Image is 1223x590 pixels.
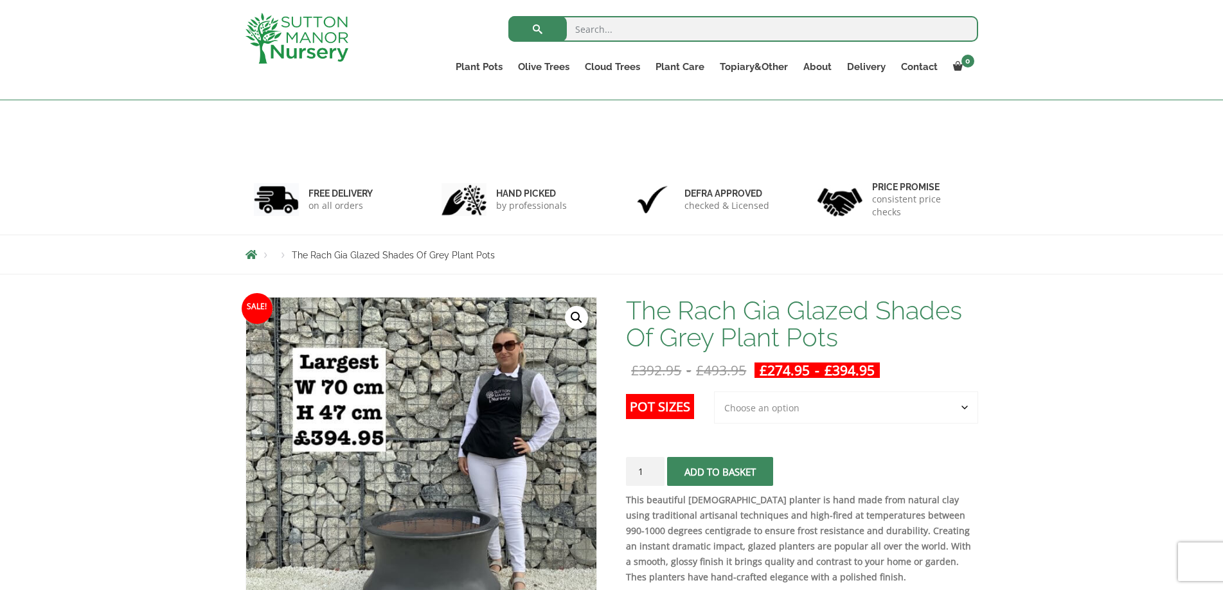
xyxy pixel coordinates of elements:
[696,361,704,379] span: £
[760,361,810,379] bdi: 274.95
[754,362,880,378] ins: -
[825,361,875,379] bdi: 394.95
[796,58,839,76] a: About
[308,188,373,199] h6: FREE DELIVERY
[448,58,510,76] a: Plant Pots
[626,457,665,486] input: Product quantity
[242,293,272,324] span: Sale!
[825,361,832,379] span: £
[510,58,577,76] a: Olive Trees
[254,183,299,216] img: 1.jpg
[839,58,893,76] a: Delivery
[961,55,974,67] span: 0
[945,58,978,76] a: 0
[712,58,796,76] a: Topiary&Other
[631,361,681,379] bdi: 392.95
[626,394,694,419] label: Pot Sizes
[696,361,746,379] bdi: 493.95
[872,193,970,219] p: consistent price checks
[245,13,348,64] img: logo
[626,297,978,351] h1: The Rach Gia Glazed Shades Of Grey Plant Pots
[496,199,567,212] p: by professionals
[626,494,971,583] strong: This beautiful [DEMOGRAPHIC_DATA] planter is hand made from natural clay using traditional artisa...
[577,58,648,76] a: Cloud Trees
[292,250,495,260] span: The Rach Gia Glazed Shades Of Grey Plant Pots
[760,361,767,379] span: £
[508,16,978,42] input: Search...
[442,183,487,216] img: 2.jpg
[667,457,773,486] button: Add to basket
[630,183,675,216] img: 3.jpg
[648,58,712,76] a: Plant Care
[626,362,751,378] del: -
[817,180,862,219] img: 4.jpg
[893,58,945,76] a: Contact
[565,306,588,329] a: View full-screen image gallery
[631,361,639,379] span: £
[496,188,567,199] h6: hand picked
[245,249,978,260] nav: Breadcrumbs
[872,181,970,193] h6: Price promise
[684,199,769,212] p: checked & Licensed
[308,199,373,212] p: on all orders
[684,188,769,199] h6: Defra approved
